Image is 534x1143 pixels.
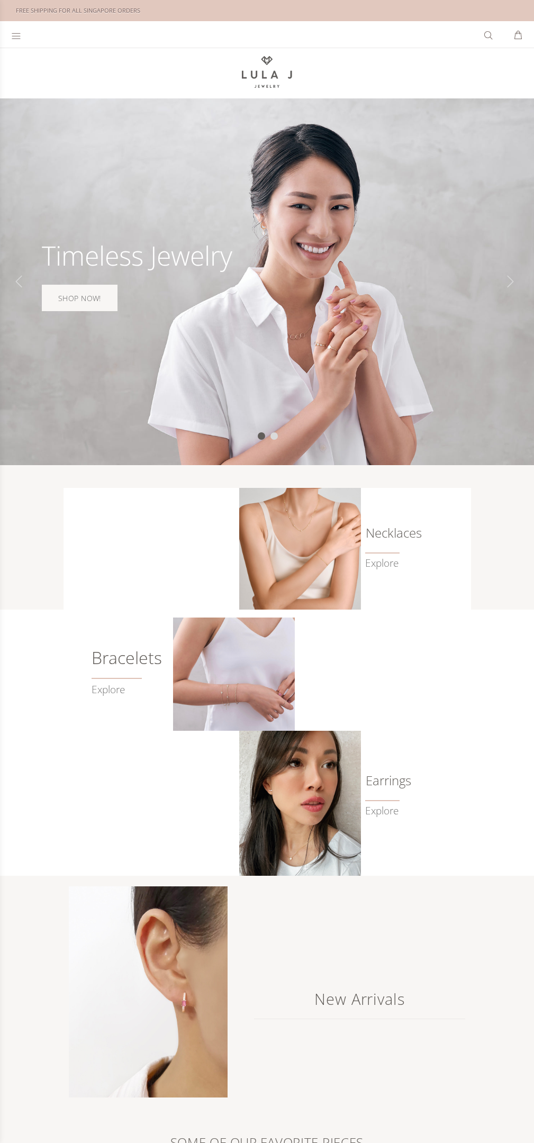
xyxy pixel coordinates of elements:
h6: Necklaces [365,528,394,538]
img: Classic Earrings from LulaJ Jewelry [239,731,361,876]
a: Explore [365,805,399,817]
a: Earrings [365,775,394,786]
img: Crafted Gold Bracelets from Lula J Jewelry [173,618,295,731]
div: Timeless Jewelry [42,241,232,270]
h6: Bracelets [92,652,162,663]
a: Explore [365,557,399,569]
img: Lula J Gold Necklaces Collection [239,488,361,610]
a: Explore [92,672,162,696]
a: New Arrivals [254,976,465,1019]
div: FREE SHIPPING FOR ALL SINGAPORE ORDERS [16,5,140,16]
a: SHOP NOW! [42,285,117,311]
